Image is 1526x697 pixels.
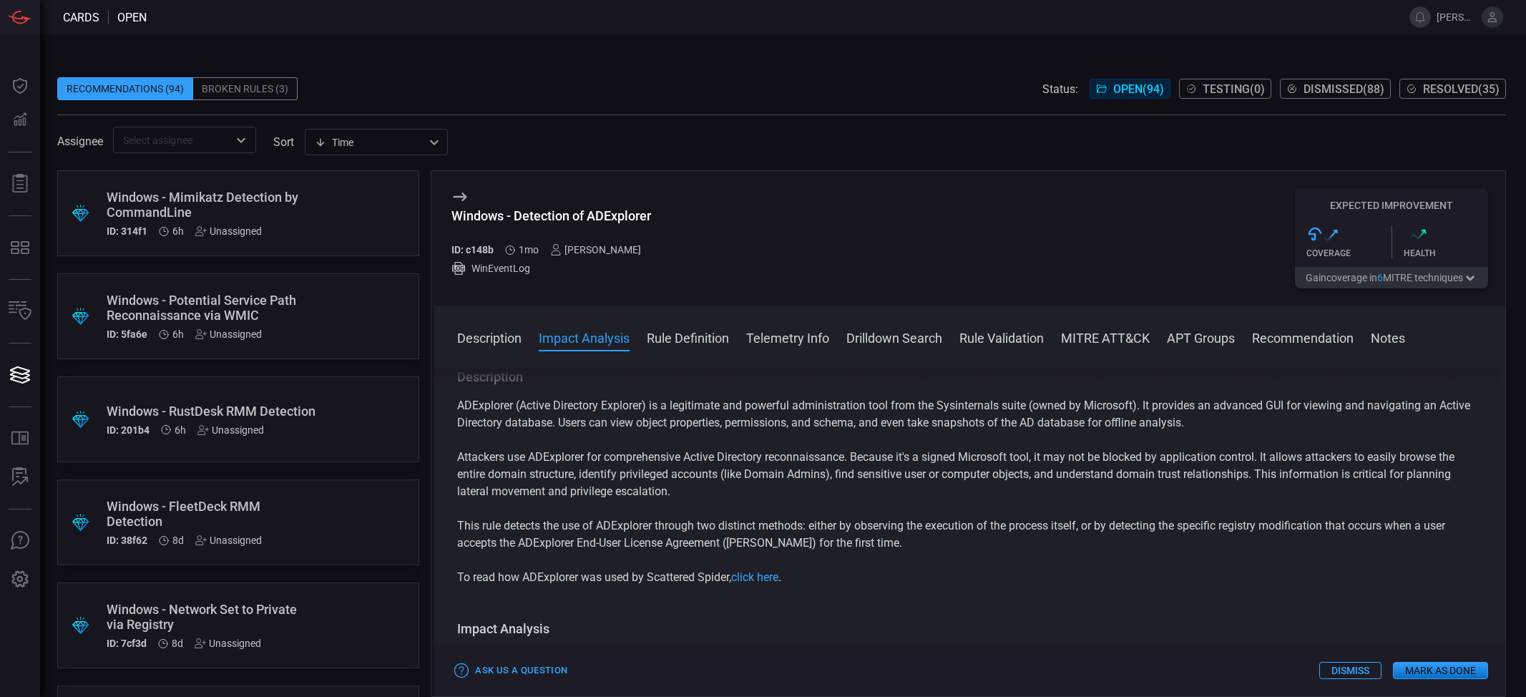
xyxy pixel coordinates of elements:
h3: Impact Analysis [457,620,1482,638]
div: [PERSON_NAME] [550,244,641,255]
h5: ID: 201b4 [107,424,150,436]
span: Jul 21, 2025 9:07 AM [519,244,539,255]
button: Recommendation [1252,328,1354,346]
span: open [117,11,147,24]
span: Aug 24, 2025 9:00 AM [172,535,184,546]
h5: ID: 38f62 [107,535,147,546]
div: Unassigned [195,225,262,237]
button: Resolved(35) [1399,79,1506,99]
h5: ID: c148b [451,244,494,255]
span: Cards [63,11,99,24]
button: Telemetry Info [746,328,829,346]
div: Unassigned [195,328,262,340]
div: Windows - RustDesk RMM Detection [107,404,316,419]
p: ADExplorer (Active Directory Explorer) is a legitimate and powerful administration tool from the ... [457,397,1482,432]
div: Unassigned [197,424,264,436]
div: Windows - Mimikatz Detection by CommandLine [107,190,316,220]
p: This rule detects the use of ADExplorer through two distinct methods: either by observing the exe... [457,517,1482,552]
button: Rule Catalog [3,421,37,456]
input: Select assignee [117,131,228,149]
span: Resolved ( 35 ) [1423,82,1500,96]
button: Rule Validation [959,328,1044,346]
span: Sep 01, 2025 9:22 AM [172,328,184,340]
p: Attackers use ADExplorer for comprehensive Active Directory reconnaissance. Because it's a signed... [457,449,1482,500]
p: To read how ADExplorer was used by Scattered Spider, . [457,569,1482,586]
span: Testing ( 0 ) [1203,82,1265,96]
h5: ID: 7cf3d [107,638,147,649]
div: Windows - Potential Service Path Reconnaissance via WMIC [107,293,316,323]
span: Status: [1042,82,1078,96]
button: Rule Definition [647,328,729,346]
div: Coverage [1306,248,1392,258]
div: Windows - FleetDeck RMM Detection [107,499,316,529]
button: MITRE ATT&CK [1061,328,1150,346]
h5: ID: 314f1 [107,225,147,237]
a: click here [731,570,778,584]
button: Dashboard [3,69,37,103]
div: Unassigned [195,535,262,546]
button: Detections [3,103,37,137]
span: Assignee [57,135,103,148]
div: Windows - Detection of ADExplorer [451,208,652,223]
span: Sep 01, 2025 9:23 AM [172,225,184,237]
button: Preferences [3,562,37,597]
button: Mark as Done [1393,662,1488,679]
button: Ask Us a Question [451,660,571,682]
span: 6 [1377,272,1383,283]
button: Open(94) [1090,79,1170,99]
span: [PERSON_NAME][EMAIL_ADDRESS][DOMAIN_NAME] [1437,11,1476,23]
button: Open [231,130,251,150]
span: Dismissed ( 88 ) [1304,82,1384,96]
button: Dismiss [1319,662,1381,679]
span: Sep 01, 2025 9:21 AM [175,424,186,436]
button: Description [457,328,522,346]
h5: ID: 5fa6e [107,328,147,340]
div: Health [1404,248,1489,258]
div: Windows - Network Set to Private via Registry [107,602,316,632]
button: Ask Us A Question [3,524,37,558]
button: Notes [1371,328,1405,346]
button: Gaincoverage in6MITRE techniques [1295,267,1488,288]
div: Time [315,135,425,150]
button: Cards [3,358,37,392]
button: Inventory [3,294,37,328]
span: Open ( 94 ) [1113,82,1164,96]
button: Drilldown Search [846,328,942,346]
button: MITRE - Detection Posture [3,230,37,265]
button: Testing(0) [1179,79,1271,99]
button: APT Groups [1167,328,1235,346]
span: Aug 24, 2025 9:00 AM [172,638,183,649]
div: Broken Rules (3) [193,77,298,100]
button: Dismissed(88) [1280,79,1391,99]
h5: Expected Improvement [1295,200,1488,211]
div: Recommendations (94) [57,77,193,100]
button: Reports [3,167,37,201]
div: WinEventLog [451,261,652,276]
label: sort [273,135,294,149]
button: ALERT ANALYSIS [3,460,37,494]
button: Impact Analysis [539,328,630,346]
div: Unassigned [195,638,261,649]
